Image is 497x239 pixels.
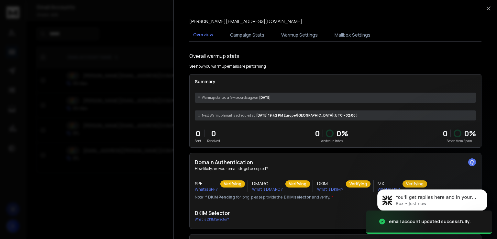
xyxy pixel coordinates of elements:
button: Overview [189,28,217,42]
p: Saved from Spam [443,139,476,143]
div: [DATE] 19:42 PM Europe/[GEOGRAPHIC_DATA] (UTC +02:00 ) [195,110,476,120]
div: Our usual reply time 🕒 [10,161,101,174]
h1: Box [31,3,41,8]
p: 0 [195,128,201,139]
b: [EMAIL_ADDRESS][DOMAIN_NAME] [10,145,62,157]
h1: Overall warmup stats [189,52,239,60]
p: 0 [315,128,320,139]
p: 0 % [336,128,348,139]
p: Note: If for long, please provide the and verify. [195,195,476,200]
div: Antonio says… [5,52,124,129]
p: 0 [207,128,220,139]
h3: DKIM [317,180,343,187]
button: Campaign Stats [226,28,268,42]
button: Warmup Settings [277,28,322,42]
button: Start recording [41,189,46,194]
div: Antonio says… [5,37,124,52]
h2: Domain Authentication [195,158,476,166]
button: Mailbox Settings [331,28,374,42]
button: Upload attachment [31,189,36,194]
div: if these emails are in warmup mode and if i put them in [GEOGRAPHIC_DATA] will they will be sendi... [23,52,124,124]
textarea: Message… [6,176,124,187]
h3: DMARC [252,180,283,187]
div: hey [111,41,119,48]
div: [DATE] [195,93,476,103]
div: Verifying [220,180,245,188]
span: Warmup started a few seconds ago on [202,95,258,100]
iframe: Intercom notifications message [368,176,497,222]
p: What is DKIM ? [317,187,343,192]
p: Sent [195,139,201,143]
span: DKIM selector [284,195,311,200]
span: Next Warmup Email is scheduled at [202,113,255,118]
p: 0 % [464,128,476,139]
h3: SPF [195,180,218,187]
p: How likely are your emails to get accepted? [195,166,476,171]
img: Profile image for Box [18,4,29,14]
b: under 10 minutes [16,168,61,173]
button: Gif picker [20,189,26,194]
p: Received [207,139,220,143]
div: if these emails are in warmup mode and if i put them in [GEOGRAPHIC_DATA] will they will be sendi... [28,94,119,119]
button: Send a message… [111,187,121,197]
p: See how you warmup emails are performing [189,64,266,69]
p: The team can also help [31,8,81,15]
button: Home [101,3,114,15]
h2: DKIM Selector [195,209,230,217]
div: You’ll get replies here and in your email: ✉️ [10,132,101,158]
div: Verifying [346,180,370,188]
p: What is DKIM Selector? [195,217,230,222]
span: DKIM Pending [208,195,235,200]
div: You’ll get replies here and in your email:✉️[EMAIL_ADDRESS][DOMAIN_NAME]Our usual reply time🕒unde... [5,129,106,178]
p: Landed in Inbox [315,139,348,143]
div: Close [114,3,125,14]
button: Emoji picker [10,189,15,194]
p: What is DMARC ? [252,187,283,192]
button: go back [4,3,17,15]
div: hey [105,37,124,51]
strong: 0 [443,128,448,139]
div: Box says… [5,129,124,192]
p: What is SPF ? [195,187,218,192]
p: Summary [195,78,476,85]
div: Verifying [285,180,310,188]
p: [PERSON_NAME][EMAIL_ADDRESS][DOMAIN_NAME] [189,18,302,25]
